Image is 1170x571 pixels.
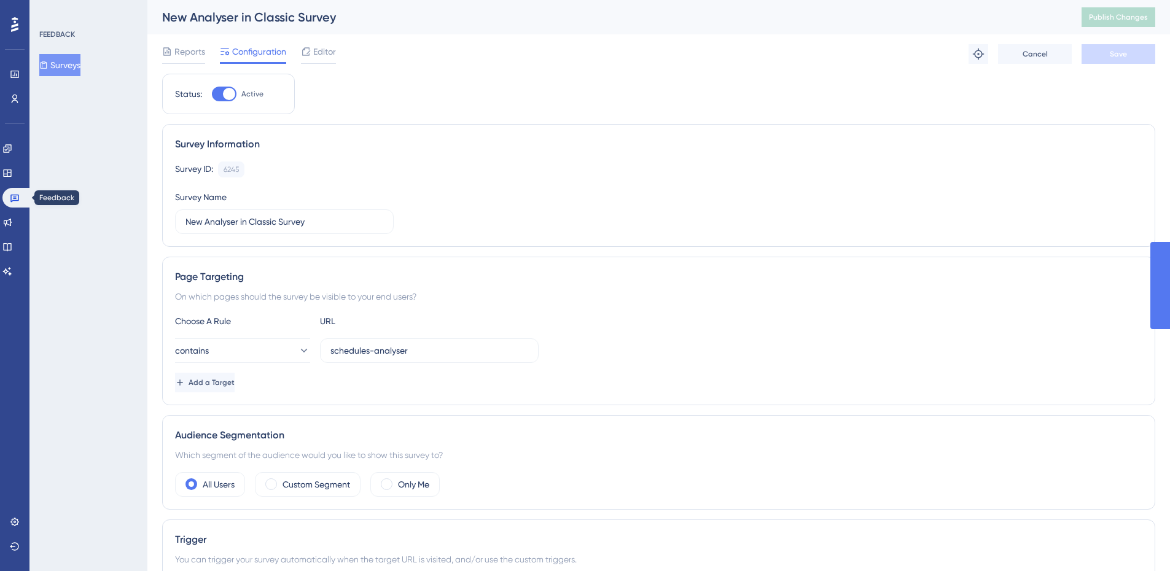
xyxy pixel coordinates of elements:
label: Only Me [398,477,429,492]
span: Editor [313,44,336,59]
div: On which pages should the survey be visible to your end users? [175,289,1142,304]
div: Status: [175,87,202,101]
label: All Users [203,477,235,492]
div: Survey ID: [175,161,213,177]
div: New Analyser in Classic Survey [162,9,1051,26]
div: Choose A Rule [175,314,310,328]
div: FEEDBACK [39,29,75,39]
span: Reports [174,44,205,59]
span: Add a Target [189,378,235,387]
span: Publish Changes [1089,12,1148,22]
span: Configuration [232,44,286,59]
iframe: UserGuiding AI Assistant Launcher [1118,522,1155,559]
div: Survey Information [175,137,1142,152]
button: Cancel [998,44,1072,64]
span: contains [175,343,209,358]
div: URL [320,314,455,328]
button: Add a Target [175,373,235,392]
button: Save [1082,44,1155,64]
span: Active [241,89,263,99]
div: Audience Segmentation [175,428,1142,443]
div: Trigger [175,532,1142,547]
div: 6245 [224,165,239,174]
div: Page Targeting [175,270,1142,284]
input: Type your Survey name [185,215,383,228]
button: contains [175,338,310,363]
span: Cancel [1023,49,1048,59]
div: You can trigger your survey automatically when the target URL is visited, and/or use the custom t... [175,552,1142,567]
span: Save [1110,49,1127,59]
input: yourwebsite.com/path [330,344,528,357]
label: Custom Segment [283,477,350,492]
div: Which segment of the audience would you like to show this survey to? [175,448,1142,462]
button: Surveys [39,54,80,76]
div: Survey Name [175,190,227,204]
button: Publish Changes [1082,7,1155,27]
